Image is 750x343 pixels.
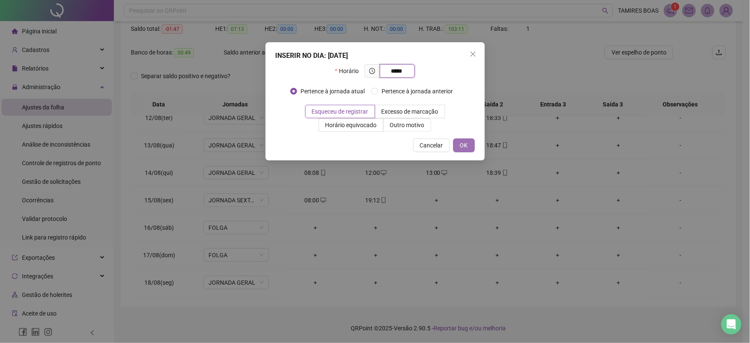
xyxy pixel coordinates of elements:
[312,108,368,115] span: Esqueceu de registrar
[297,87,368,96] span: Pertence à jornada atual
[460,141,468,150] span: OK
[470,51,477,57] span: close
[382,108,439,115] span: Excesso de marcação
[721,314,742,335] div: Open Intercom Messenger
[325,122,377,128] span: Horário equivocado
[369,68,375,74] span: clock-circle
[413,139,450,152] button: Cancelar
[453,139,475,152] button: OK
[335,64,364,78] label: Horário
[390,122,425,128] span: Outro motivo
[276,51,475,61] div: INSERIR NO DIA : [DATE]
[420,141,443,150] span: Cancelar
[466,47,480,61] button: Close
[378,87,456,96] span: Pertence à jornada anterior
